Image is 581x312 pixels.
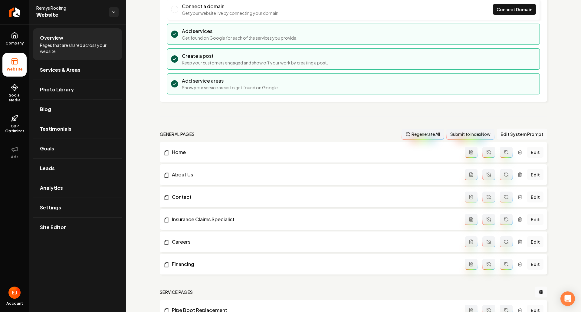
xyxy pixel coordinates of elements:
span: Pages that are shared across your website. [40,42,115,54]
h3: Add services [182,28,297,35]
a: Analytics [33,178,122,198]
span: Connect Domain [497,6,532,13]
a: Site Editor [33,218,122,237]
span: Website [36,11,104,19]
a: Financing [163,261,465,268]
span: Goals [40,145,54,152]
span: Social Media [2,93,27,103]
a: Social Media [2,79,27,107]
img: Eduard Joers [8,287,21,299]
a: Company [2,27,27,51]
a: Settings [33,198,122,217]
a: Leads [33,159,122,178]
span: Site Editor [40,224,66,231]
span: Services & Areas [40,66,80,74]
a: Home [163,149,465,156]
button: Open user button [8,287,21,299]
button: Add admin page prompt [465,214,478,225]
button: Submit to IndexNow [446,129,494,140]
button: Add admin page prompt [465,169,478,180]
a: Edit [527,236,543,247]
span: Photo Library [40,86,74,93]
a: About Us [163,171,465,178]
button: Ads [2,141,27,164]
a: Connect Domain [493,4,536,15]
span: Ads [8,155,21,159]
span: Settings [40,204,61,211]
span: Analytics [40,184,63,192]
a: Edit [527,147,543,158]
img: Rebolt Logo [9,7,20,17]
p: Get your website live by connecting your domain. [182,10,280,16]
span: GBP Optimizer [2,124,27,133]
button: Edit System Prompt [497,129,547,140]
h2: Service Pages [160,289,193,295]
span: Leads [40,165,55,172]
a: Photo Library [33,80,122,99]
h2: general pages [160,131,195,137]
a: Careers [163,238,465,245]
a: Services & Areas [33,60,122,80]
a: Testimonials [33,119,122,139]
span: Website [4,67,25,72]
button: Add admin page prompt [465,236,478,247]
p: Get found on Google for each of the services you provide. [182,35,297,41]
a: Blog [33,100,122,119]
span: Testimonials [40,125,71,133]
a: Goals [33,139,122,158]
span: Company [3,41,26,46]
h3: Add service areas [182,77,279,84]
a: Insurance Claims Specialist [163,216,465,223]
span: Account [6,301,23,306]
button: Add admin page prompt [465,192,478,202]
a: Edit [527,169,543,180]
button: Add admin page prompt [465,259,478,270]
a: Edit [527,192,543,202]
h3: Connect a domain [182,3,280,10]
h3: Create a post [182,52,328,60]
span: Remys Roofing [36,5,104,11]
a: Edit [527,259,543,270]
span: Blog [40,106,51,113]
p: Keep your customers engaged and show off your work by creating a post. [182,60,328,66]
a: GBP Optimizer [2,110,27,138]
span: Overview [40,34,63,41]
a: Contact [163,193,465,201]
button: Add admin page prompt [465,147,478,158]
a: Edit [527,214,543,225]
p: Show your service areas to get found on Google. [182,84,279,90]
button: Regenerate All [402,129,444,140]
div: Open Intercom Messenger [560,291,575,306]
